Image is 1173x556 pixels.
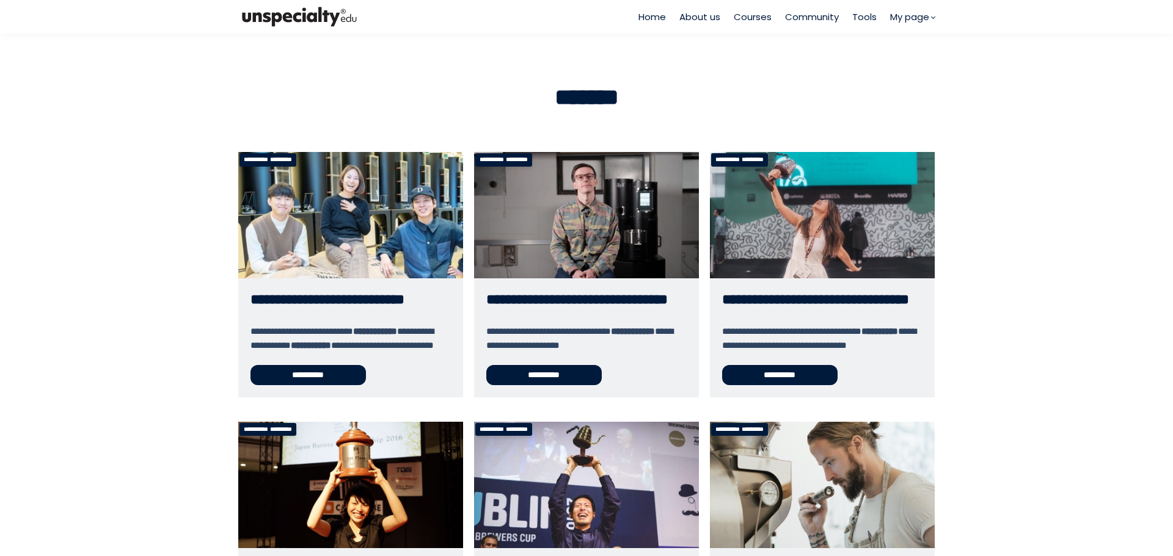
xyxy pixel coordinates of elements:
[890,10,929,24] span: My page
[734,10,772,24] a: Courses
[638,10,666,24] a: Home
[785,10,839,24] a: Community
[238,4,360,29] img: bc390a18feecddb333977e298b3a00a1.png
[679,10,720,24] a: About us
[852,10,877,24] a: Tools
[890,10,935,24] a: My page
